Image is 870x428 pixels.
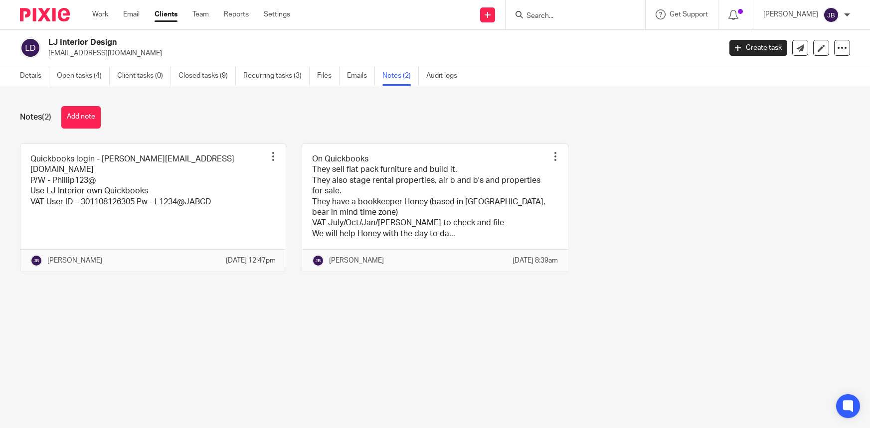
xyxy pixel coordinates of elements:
[20,37,41,58] img: svg%3E
[823,7,839,23] img: svg%3E
[264,9,290,19] a: Settings
[178,66,236,86] a: Closed tasks (9)
[426,66,465,86] a: Audit logs
[329,256,384,266] p: [PERSON_NAME]
[117,66,171,86] a: Client tasks (0)
[57,66,110,86] a: Open tasks (4)
[30,255,42,267] img: svg%3E
[92,9,108,19] a: Work
[20,66,49,86] a: Details
[317,66,340,86] a: Files
[729,40,787,56] a: Create task
[243,66,310,86] a: Recurring tasks (3)
[525,12,615,21] input: Search
[513,256,558,266] p: [DATE] 8:39am
[224,9,249,19] a: Reports
[20,8,70,21] img: Pixie
[20,112,51,123] h1: Notes
[42,113,51,121] span: (2)
[48,48,714,58] p: [EMAIL_ADDRESS][DOMAIN_NAME]
[312,255,324,267] img: svg%3E
[763,9,818,19] p: [PERSON_NAME]
[226,256,276,266] p: [DATE] 12:47pm
[48,37,581,48] h2: LJ Interior Design
[192,9,209,19] a: Team
[382,66,419,86] a: Notes (2)
[670,11,708,18] span: Get Support
[123,9,140,19] a: Email
[47,256,102,266] p: [PERSON_NAME]
[347,66,375,86] a: Emails
[61,106,101,129] button: Add note
[155,9,177,19] a: Clients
